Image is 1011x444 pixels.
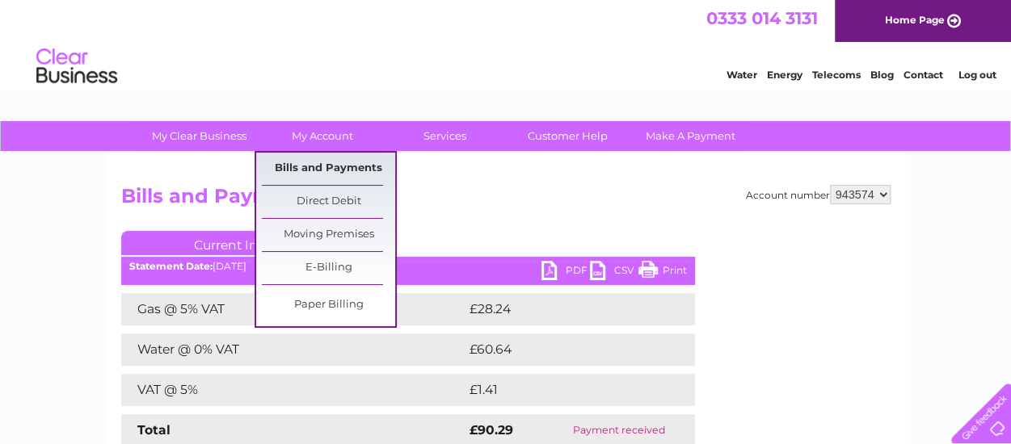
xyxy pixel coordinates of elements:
a: Telecoms [812,69,861,81]
a: Water [727,69,757,81]
td: Water @ 0% VAT [121,333,465,366]
img: logo.png [36,42,118,91]
a: Services [378,121,512,151]
a: Moving Premises [262,219,395,251]
strong: Total [137,422,171,438]
a: Direct Debit [262,186,395,218]
div: Clear Business is a trading name of Verastar Limited (registered in [GEOGRAPHIC_DATA] No. 3667643... [124,9,888,78]
a: Make A Payment [624,121,757,151]
a: Print [638,261,687,284]
td: £60.64 [465,333,663,366]
td: £28.24 [465,293,663,325]
strong: £90.29 [470,422,513,438]
a: Paper Billing [262,289,395,321]
div: [DATE] [121,261,695,272]
a: CSV [590,261,638,284]
a: Log out [958,69,996,81]
b: Statement Date: [129,260,213,272]
a: My Clear Business [133,121,266,151]
a: PDF [541,261,590,284]
a: Blog [870,69,894,81]
a: Energy [767,69,802,81]
td: Gas @ 5% VAT [121,293,465,325]
a: E-Billing [262,252,395,284]
td: £1.41 [465,374,653,406]
a: Bills and Payments [262,153,395,185]
a: 0333 014 3131 [706,8,818,28]
a: Current Invoice [121,231,364,255]
a: My Account [255,121,389,151]
div: Account number [746,185,891,204]
a: Customer Help [501,121,634,151]
a: Contact [904,69,943,81]
h2: Bills and Payments [121,185,891,216]
td: VAT @ 5% [121,374,465,406]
